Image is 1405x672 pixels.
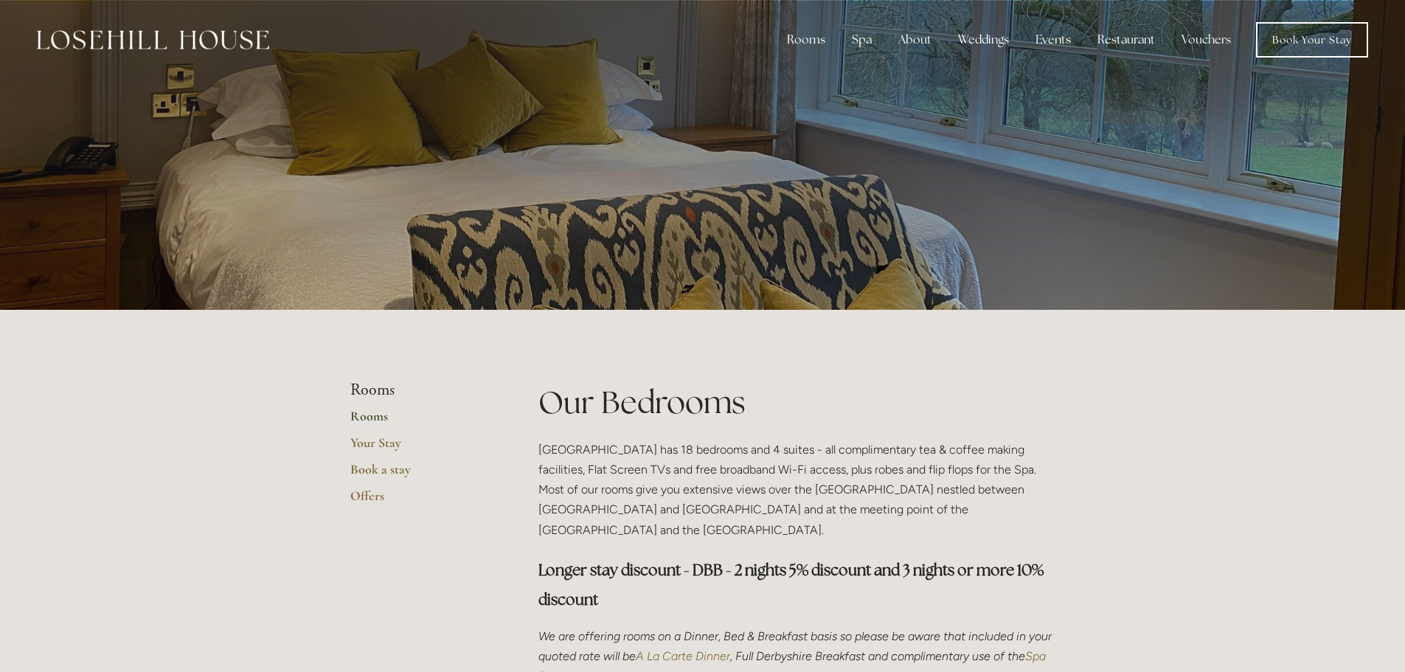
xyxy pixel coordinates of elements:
[538,560,1047,609] strong: Longer stay discount - DBB - 2 nights 5% discount and 3 nights or more 10% discount
[350,461,491,488] a: Book a stay
[350,488,491,514] a: Offers
[730,649,1025,663] em: , Full Derbyshire Breakfast and complimentary use of the
[538,629,1055,663] em: We are offering rooms on a Dinner, Bed & Breakfast basis so please be aware that included in your...
[887,25,943,55] div: About
[37,30,269,49] img: Losehill House
[840,25,884,55] div: Spa
[1086,25,1167,55] div: Restaurant
[1170,25,1243,55] a: Vouchers
[538,440,1055,540] p: [GEOGRAPHIC_DATA] has 18 bedrooms and 4 suites - all complimentary tea & coffee making facilities...
[1256,22,1368,58] a: Book Your Stay
[350,408,491,434] a: Rooms
[538,381,1055,424] h1: Our Bedrooms
[775,25,837,55] div: Rooms
[636,649,730,663] a: A La Carte Dinner
[1024,25,1083,55] div: Events
[946,25,1021,55] div: Weddings
[350,381,491,400] li: Rooms
[350,434,491,461] a: Your Stay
